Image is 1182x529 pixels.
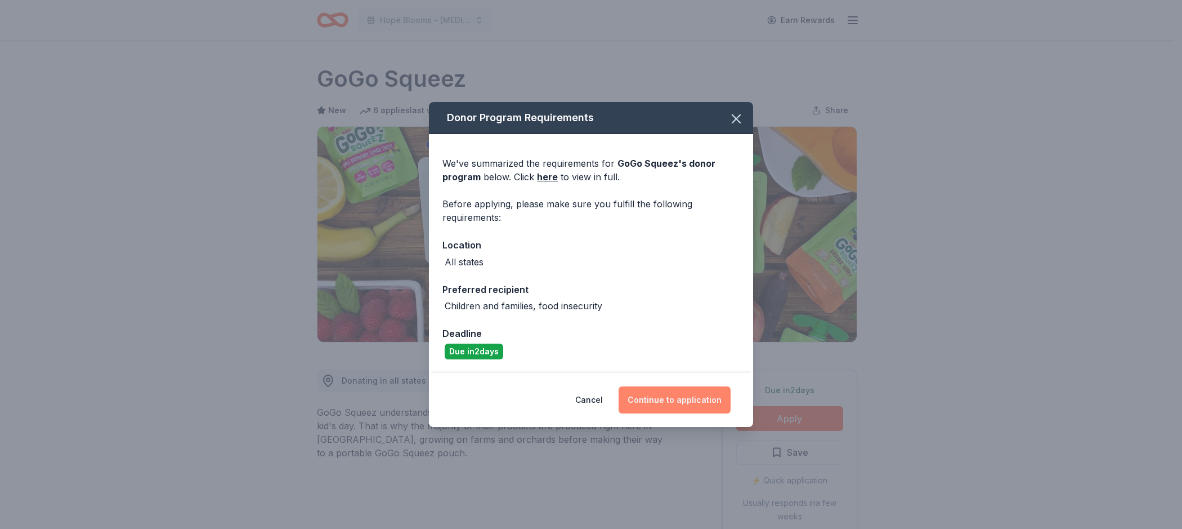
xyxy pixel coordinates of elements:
div: Before applying, please make sure you fulfill the following requirements: [442,197,740,224]
div: Preferred recipient [442,282,740,297]
div: Children and families, food insecurity [445,299,602,313]
div: All states [445,255,483,269]
div: Deadline [442,326,740,341]
a: here [537,170,558,184]
button: Cancel [575,386,603,414]
div: We've summarized the requirements for below. Click to view in full. [442,157,740,184]
div: Location [442,238,740,252]
button: Continue to application [619,386,731,414]
div: Due in 2 days [445,344,503,359]
div: Donor Program Requirements [429,102,753,134]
